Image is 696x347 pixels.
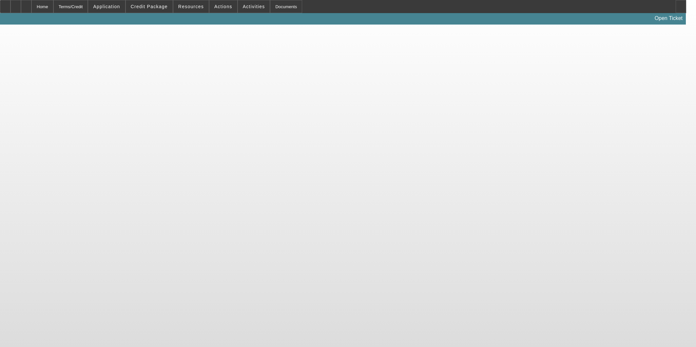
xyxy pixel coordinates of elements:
button: Actions [209,0,237,13]
button: Resources [173,0,209,13]
span: Activities [243,4,265,9]
span: Resources [178,4,204,9]
button: Credit Package [126,0,173,13]
a: Open Ticket [652,13,685,24]
button: Activities [238,0,270,13]
span: Credit Package [131,4,168,9]
span: Actions [214,4,232,9]
button: Application [88,0,125,13]
span: Application [93,4,120,9]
